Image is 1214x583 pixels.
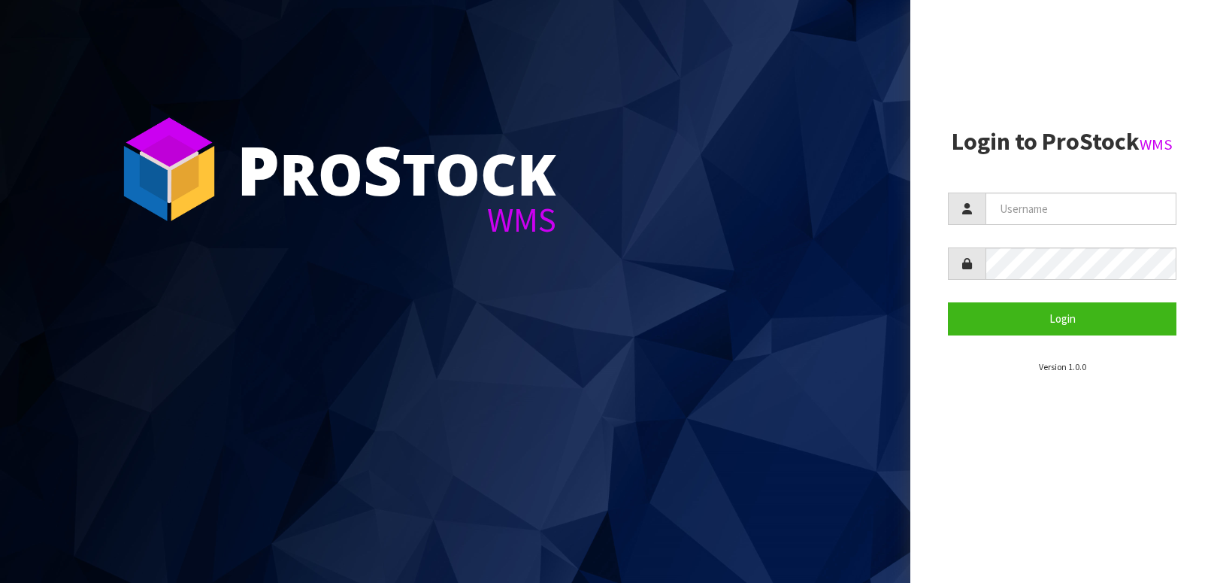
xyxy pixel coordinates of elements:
[237,123,280,215] span: P
[948,129,1176,155] h2: Login to ProStock
[237,203,556,237] div: WMS
[985,193,1176,225] input: Username
[363,123,402,215] span: S
[1140,135,1173,154] small: WMS
[113,113,226,226] img: ProStock Cube
[237,135,556,203] div: ro tock
[1039,361,1086,372] small: Version 1.0.0
[948,302,1176,335] button: Login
